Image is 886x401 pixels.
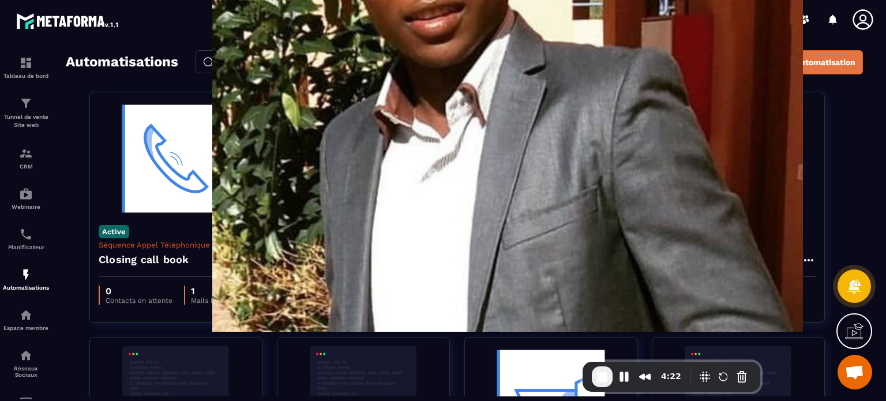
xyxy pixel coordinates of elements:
[754,57,855,68] span: Créer une automatisation
[19,308,33,322] img: automations
[19,96,33,110] img: formation
[191,297,239,305] p: Mails installés
[19,147,33,160] img: formation
[191,286,239,297] p: 1
[106,297,172,305] p: Contacts en attente
[3,204,49,210] p: Webinaire
[99,241,253,249] p: Séquence Appel Téléphonique
[838,355,872,389] div: Ouvrir le chat
[19,227,33,241] img: scheduler
[3,284,49,291] p: Automatisations
[3,88,49,138] a: formationformationTunnel de vente Site web
[106,286,172,297] p: 0
[16,10,120,31] img: logo
[3,219,49,259] a: schedulerschedulerPlanificateur
[3,73,49,79] p: Tableau de bord
[3,244,49,250] p: Planificateur
[99,101,253,216] img: automation-background
[3,299,49,340] a: automationsautomationsEspace membre
[19,56,33,70] img: formation
[66,50,178,74] h2: Automatisations
[19,268,33,282] img: automations
[99,225,129,238] p: Active
[3,325,49,331] p: Espace membre
[3,138,49,178] a: formationformationCRM
[3,178,49,219] a: automationsautomationsWebinaire
[99,252,189,268] h4: Closing call book
[3,340,49,387] a: social-networksocial-networkRéseaux Sociaux
[3,163,49,170] p: CRM
[3,365,49,378] p: Réseaux Sociaux
[19,348,33,362] img: social-network
[3,47,49,88] a: formationformationTableau de bord
[3,113,49,129] p: Tunnel de vente Site web
[19,187,33,201] img: automations
[3,259,49,299] a: automationsautomationsAutomatisations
